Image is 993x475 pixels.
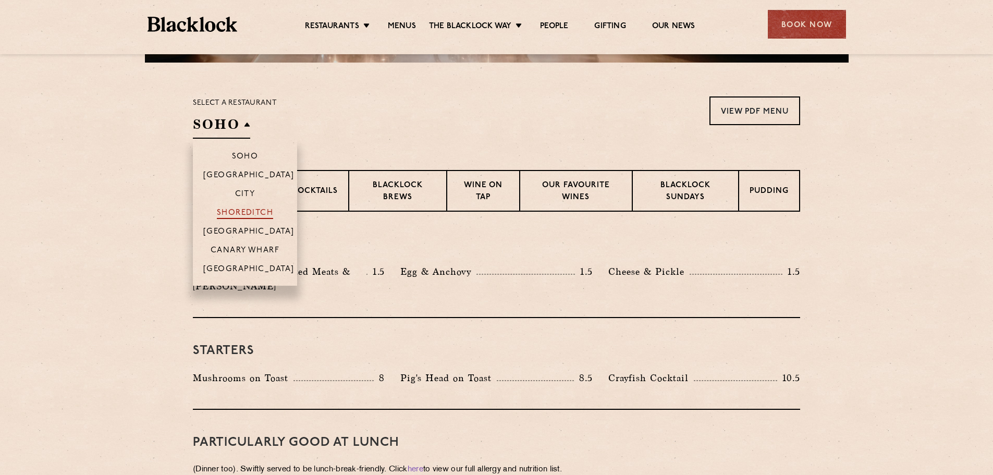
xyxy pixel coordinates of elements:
[531,180,621,204] p: Our favourite wines
[652,21,695,33] a: Our News
[750,186,789,199] p: Pudding
[217,209,274,219] p: Shoreditch
[540,21,568,33] a: People
[400,264,476,279] p: Egg & Anchovy
[203,171,295,181] p: [GEOGRAPHIC_DATA]
[429,21,511,33] a: The Blacklock Way
[388,21,416,33] a: Menus
[575,265,593,278] p: 1.5
[768,10,846,39] div: Book Now
[782,265,800,278] p: 1.5
[193,96,277,110] p: Select a restaurant
[203,227,295,238] p: [GEOGRAPHIC_DATA]
[193,344,800,358] h3: Starters
[458,180,509,204] p: Wine on Tap
[193,436,800,449] h3: PARTICULARLY GOOD AT LUNCH
[203,265,295,275] p: [GEOGRAPHIC_DATA]
[367,265,385,278] p: 1.5
[291,186,338,199] p: Cocktails
[360,180,436,204] p: Blacklock Brews
[643,180,728,204] p: Blacklock Sundays
[193,371,293,385] p: Mushrooms on Toast
[193,238,800,251] h3: Pre Chop Bites
[193,115,250,139] h2: SOHO
[777,371,800,385] p: 10.5
[400,371,497,385] p: Pig's Head on Toast
[408,466,423,473] a: here
[608,264,690,279] p: Cheese & Pickle
[594,21,626,33] a: Gifting
[374,371,385,385] p: 8
[148,17,238,32] img: BL_Textured_Logo-footer-cropped.svg
[211,246,279,257] p: Canary Wharf
[305,21,359,33] a: Restaurants
[574,371,593,385] p: 8.5
[709,96,800,125] a: View PDF Menu
[232,152,259,163] p: Soho
[235,190,255,200] p: City
[608,371,694,385] p: Crayfish Cocktail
